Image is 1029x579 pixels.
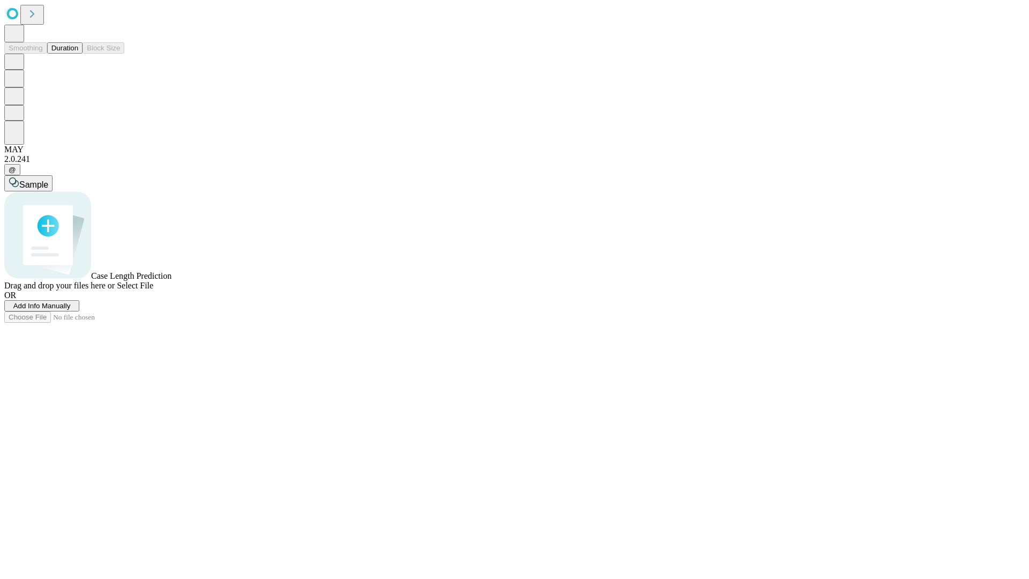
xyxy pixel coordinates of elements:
[13,302,71,310] span: Add Info Manually
[91,271,171,280] span: Case Length Prediction
[19,180,48,189] span: Sample
[117,281,153,290] span: Select File
[83,42,124,54] button: Block Size
[4,291,16,300] span: OR
[4,164,20,175] button: @
[4,175,53,191] button: Sample
[4,42,47,54] button: Smoothing
[4,281,115,290] span: Drag and drop your files here or
[4,300,79,311] button: Add Info Manually
[4,154,1025,164] div: 2.0.241
[4,145,1025,154] div: MAY
[47,42,83,54] button: Duration
[9,166,16,174] span: @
